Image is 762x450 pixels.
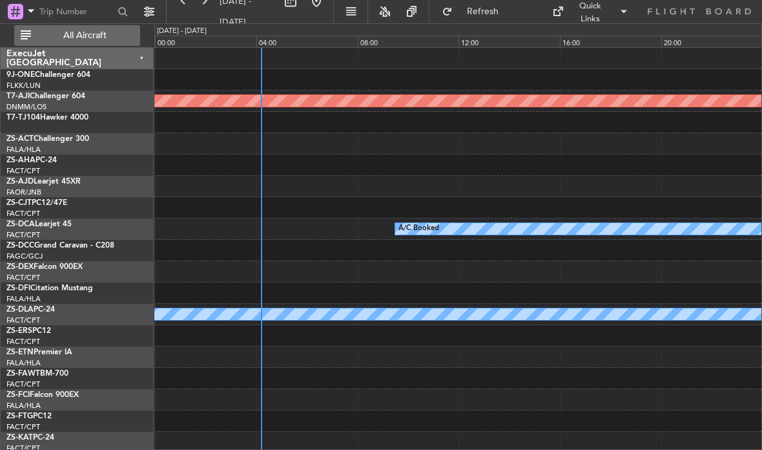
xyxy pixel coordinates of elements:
[6,252,43,261] a: FAGC/GCJ
[436,1,513,22] button: Refresh
[6,187,41,197] a: FAOR/JNB
[6,178,81,186] a: ZS-AJDLearjet 45XR
[6,102,46,112] a: DNMM/LOS
[6,114,40,122] span: T7-TJ104
[6,178,34,186] span: ZS-AJD
[6,422,40,432] a: FACT/CPT
[39,2,114,21] input: Trip Number
[6,370,36,378] span: ZS-FAW
[6,348,72,356] a: ZS-ETNPremier IA
[6,434,33,442] span: ZS-KAT
[6,199,32,207] span: ZS-CJT
[6,316,40,325] a: FACT/CPT
[6,263,34,271] span: ZS-DEX
[6,199,67,207] a: ZS-CJTPC12/47E
[6,327,51,335] a: ZS-ERSPC12
[6,434,54,442] a: ZS-KATPC-24
[6,92,85,100] a: T7-AJIChallenger 604
[157,26,207,37] div: [DATE] - [DATE]
[6,273,40,283] a: FACT/CPT
[6,114,88,122] a: T7-TJ104Hawker 4000
[6,284,30,292] span: ZS-DFI
[6,145,41,155] a: FALA/HLA
[398,219,439,239] div: A/C Booked
[6,135,89,143] a: ZS-ACTChallenger 300
[6,348,34,356] span: ZS-ETN
[6,135,34,143] span: ZS-ACT
[458,36,560,47] div: 12:00
[6,156,57,164] a: ZS-AHAPC-24
[6,230,40,240] a: FACT/CPT
[560,36,661,47] div: 16:00
[546,1,635,22] button: Quick Links
[6,306,55,314] a: ZS-DLAPC-24
[14,25,140,46] button: All Aircraft
[6,220,35,228] span: ZS-DCA
[6,412,33,420] span: ZS-FTG
[6,412,52,420] a: ZS-FTGPC12
[6,391,79,399] a: ZS-FCIFalcon 900EX
[6,380,40,389] a: FACT/CPT
[6,220,72,228] a: ZS-DCALearjet 45
[6,71,90,79] a: 9J-ONEChallenger 604
[6,263,83,271] a: ZS-DEXFalcon 900EX
[6,284,93,292] a: ZS-DFICitation Mustang
[358,36,459,47] div: 08:00
[6,327,32,335] span: ZS-ERS
[6,242,34,250] span: ZS-DCC
[155,36,256,47] div: 00:00
[6,306,34,314] span: ZS-DLA
[6,391,30,399] span: ZS-FCI
[6,156,36,164] span: ZS-AHA
[6,294,41,304] a: FALA/HLA
[256,36,358,47] div: 04:00
[6,337,40,347] a: FACT/CPT
[6,209,40,219] a: FACT/CPT
[34,31,136,40] span: All Aircraft
[6,71,35,79] span: 9J-ONE
[6,92,30,100] span: T7-AJI
[6,81,41,91] a: FLKK/LUN
[6,401,41,411] a: FALA/HLA
[6,358,41,368] a: FALA/HLA
[455,7,510,16] span: Refresh
[6,242,114,250] a: ZS-DCCGrand Caravan - C208
[6,166,40,176] a: FACT/CPT
[6,370,68,378] a: ZS-FAWTBM-700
